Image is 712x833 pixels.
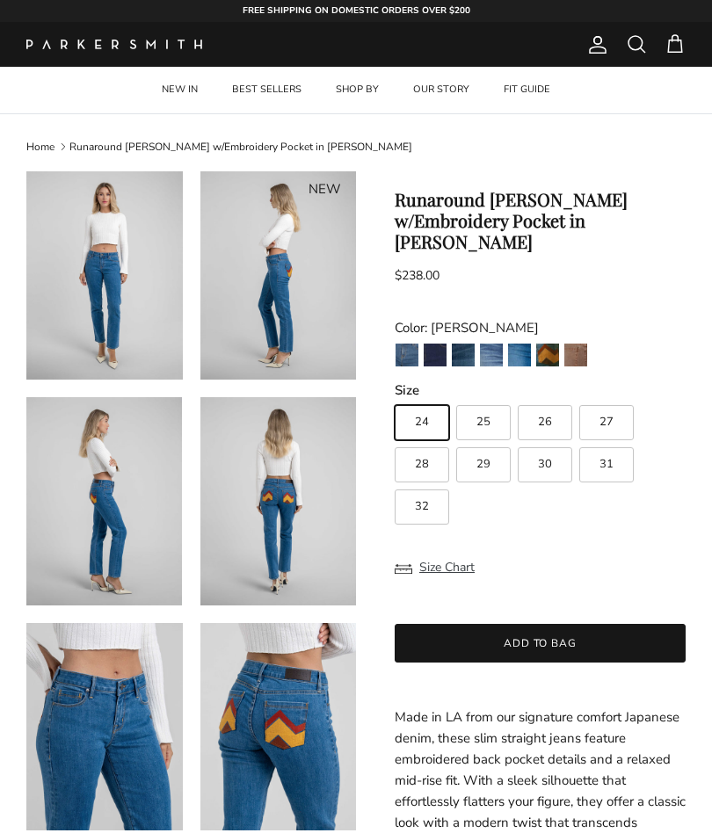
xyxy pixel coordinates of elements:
a: SHOP BY [320,67,395,113]
img: Toffee [564,344,587,366]
span: 27 [599,416,614,428]
nav: Breadcrumbs [26,139,686,154]
img: Camden [424,344,447,366]
img: Parker Smith [26,40,202,49]
a: NEW IN [146,67,214,113]
span: 24 [415,416,429,428]
a: OUR STORY [397,67,485,113]
button: Add to bag [395,624,686,663]
a: Jagger [395,343,419,373]
a: Azure [507,343,532,373]
span: 32 [415,501,429,512]
span: 30 [538,459,552,470]
div: Color: [PERSON_NAME] [395,317,686,338]
img: Fairchild [536,344,559,366]
a: Account [580,34,608,55]
span: $238.00 [395,267,440,284]
span: 29 [476,459,490,470]
a: FIT GUIDE [488,67,566,113]
a: Gash [451,343,476,373]
h1: Runaround [PERSON_NAME] w/Embroidery Pocket in [PERSON_NAME] [395,189,686,252]
a: BEST SELLERS [216,67,317,113]
a: Lust [479,343,504,373]
img: Lust [480,344,503,366]
button: Size Chart [395,551,475,584]
span: 25 [476,416,490,428]
a: Camden [423,343,447,373]
img: Azure [508,344,531,366]
a: Runaround [PERSON_NAME] w/Embroidery Pocket in [PERSON_NAME] [69,140,412,154]
a: Fairchild [535,343,560,373]
strong: FREE SHIPPING ON DOMESTIC ORDERS OVER $200 [243,4,470,17]
a: Toffee [563,343,588,373]
span: 28 [415,459,429,470]
legend: Size [395,381,419,400]
span: 26 [538,416,552,428]
a: Home [26,140,54,154]
span: 31 [599,459,614,470]
img: Gash [452,344,475,366]
img: Jagger [396,344,418,366]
